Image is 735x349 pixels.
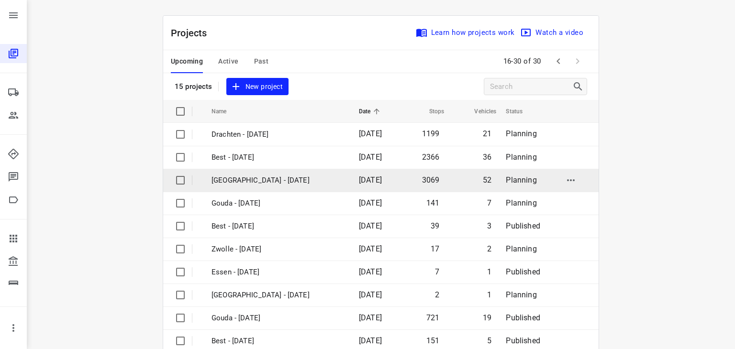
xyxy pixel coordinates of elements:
span: [DATE] [359,129,382,138]
span: 52 [483,175,491,185]
p: Essen - Friday [212,267,345,278]
span: 16-30 of 30 [500,51,546,72]
span: Date [359,106,383,117]
span: 3069 [422,175,440,185]
span: Status [506,106,535,117]
span: 3 [487,221,491,230]
p: Best - [DATE] [212,152,345,163]
span: [DATE] [359,198,382,207]
span: Planning [506,290,536,299]
span: Published [506,221,540,230]
button: New project [226,78,289,96]
span: 721 [426,313,440,322]
span: Stops [417,106,445,117]
span: [DATE] [359,153,382,162]
p: Zwolle - Friday [212,244,345,255]
span: [DATE] [359,175,382,185]
p: Gouda - Thursday [212,313,345,324]
span: Published [506,267,540,276]
span: Previous Page [549,52,568,71]
span: Published [506,336,540,345]
span: 7 [435,267,439,276]
p: Antwerpen - Thursday [212,290,345,301]
span: Name [212,106,239,117]
span: 1199 [422,129,440,138]
p: Drachten - [DATE] [212,129,345,140]
p: Best - Friday [212,221,345,232]
span: New project [232,81,283,93]
span: Upcoming [171,55,203,67]
p: [GEOGRAPHIC_DATA] - [DATE] [212,175,345,186]
p: 15 projects [175,82,212,91]
span: 17 [431,244,439,253]
p: Gouda - Friday [212,198,345,209]
span: Planning [506,198,536,207]
span: [DATE] [359,313,382,322]
span: 2 [487,244,491,253]
span: 36 [483,153,491,162]
span: Published [506,313,540,322]
span: Planning [506,244,536,253]
span: 5 [487,336,491,345]
span: 151 [426,336,440,345]
span: [DATE] [359,221,382,230]
span: 2 [435,290,439,299]
span: 2366 [422,153,440,162]
p: Best - Thursday [212,336,345,347]
span: Planning [506,153,536,162]
input: Search projects [490,79,572,94]
span: Past [254,55,269,67]
span: 141 [426,198,440,207]
span: 1 [487,267,491,276]
span: 21 [483,129,491,138]
span: [DATE] [359,244,382,253]
span: [DATE] [359,336,382,345]
span: 7 [487,198,491,207]
span: 1 [487,290,491,299]
span: [DATE] [359,290,382,299]
span: 19 [483,313,491,322]
span: Active [218,55,238,67]
span: Vehicles [462,106,496,117]
p: Projects [171,26,215,40]
span: [DATE] [359,267,382,276]
span: Next Page [568,52,587,71]
span: Planning [506,129,536,138]
div: Search [572,81,587,92]
span: Planning [506,175,536,185]
span: 39 [431,221,439,230]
